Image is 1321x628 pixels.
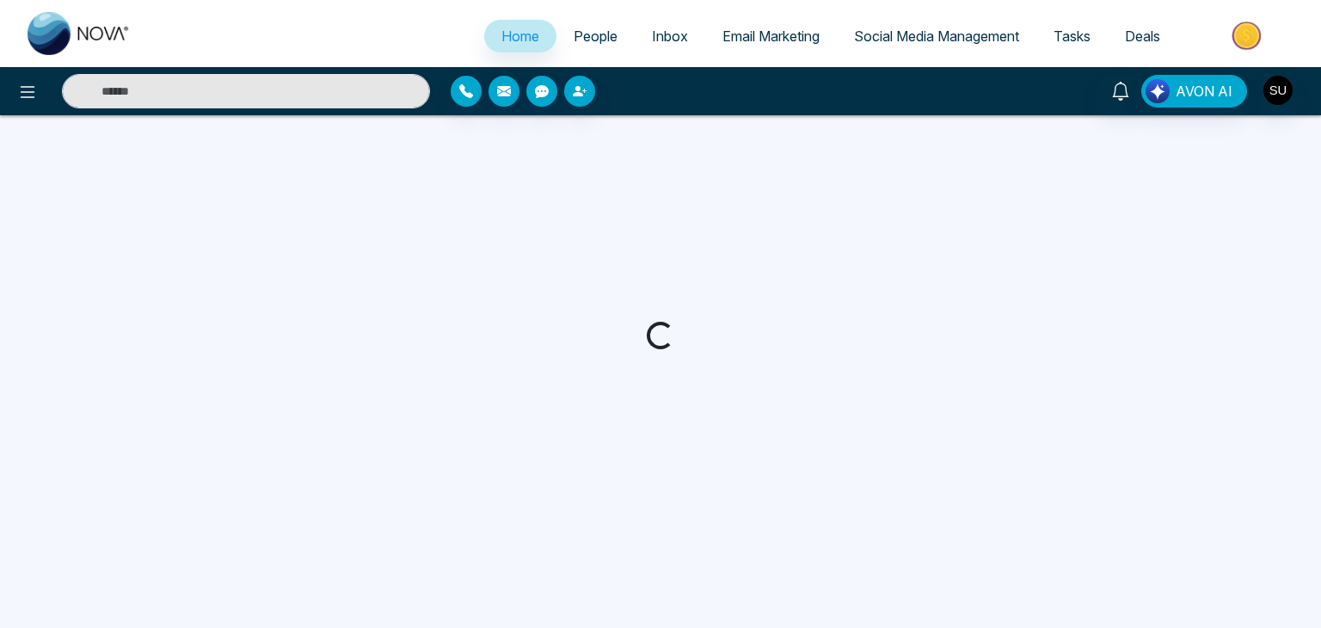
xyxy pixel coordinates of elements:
span: Social Media Management [854,28,1019,45]
img: User Avatar [1263,76,1293,105]
button: AVON AI [1141,75,1247,108]
span: Deals [1125,28,1160,45]
img: Nova CRM Logo [28,12,131,55]
a: Deals [1108,20,1177,52]
a: Social Media Management [837,20,1036,52]
span: People [574,28,617,45]
a: Inbox [635,20,705,52]
a: Email Marketing [705,20,837,52]
span: AVON AI [1176,81,1232,102]
img: Lead Flow [1146,79,1170,103]
span: Inbox [652,28,688,45]
span: Home [501,28,539,45]
a: Home [484,20,556,52]
img: Market-place.gif [1186,16,1311,55]
a: People [556,20,635,52]
span: Tasks [1054,28,1091,45]
span: Email Marketing [722,28,820,45]
a: Tasks [1036,20,1108,52]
